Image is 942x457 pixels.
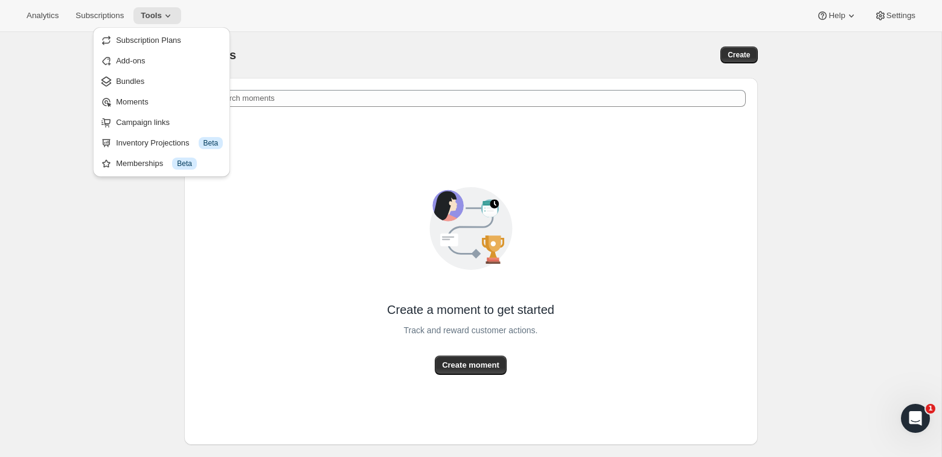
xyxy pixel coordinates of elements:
span: Moments [184,48,236,62]
span: Subscription Plans [116,36,181,45]
button: Moments [97,92,226,112]
span: 1 [926,404,935,414]
input: Search moments [216,90,746,107]
button: Bundles [97,72,226,91]
button: Help [809,7,864,24]
button: Inventory Projections [97,133,226,153]
span: Subscriptions [75,11,124,21]
button: Subscriptions [68,7,131,24]
button: Campaign links [97,113,226,132]
div: Memberships [116,158,223,170]
span: Bundles [116,77,144,86]
button: Create [720,46,757,63]
span: Create [728,50,750,60]
span: Create moment [442,359,499,371]
button: Analytics [19,7,66,24]
span: Create a moment to get started [387,301,554,318]
button: Settings [867,7,923,24]
button: Tools [133,7,181,24]
span: Moments [116,97,148,106]
span: Add-ons [116,56,145,65]
span: Settings [886,11,915,21]
button: Subscription Plans [97,31,226,50]
span: Track and reward customer actions. [403,322,537,339]
div: Inventory Projections [116,137,223,149]
span: Tools [141,11,162,21]
span: Analytics [27,11,59,21]
span: Beta [203,138,219,148]
span: Campaign links [116,118,170,127]
span: Help [828,11,845,21]
button: Create moment [435,356,507,375]
span: Beta [177,159,192,168]
button: Memberships [97,154,226,173]
iframe: Intercom live chat [901,404,930,433]
button: Add-ons [97,51,226,71]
